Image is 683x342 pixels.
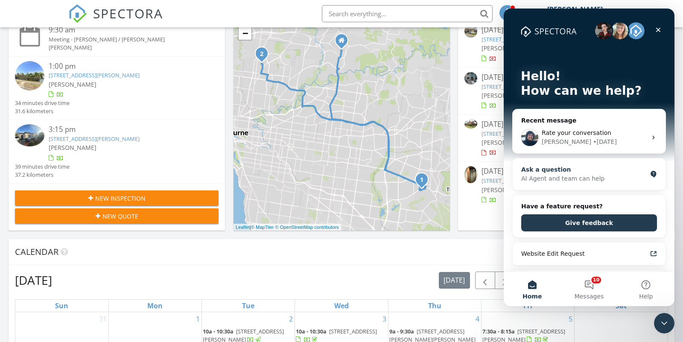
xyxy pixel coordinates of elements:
div: 31.6 kilometers [15,107,70,115]
div: 5 Hewitt St, Reservoir, VIC 3073 [262,53,267,58]
img: streetview [15,61,44,91]
div: [DATE] 7:30 am [482,25,651,35]
a: [STREET_ADDRESS] [482,83,529,91]
img: 9489722%2Freports%2Fab65b3d0-f918-4501-acc5-943b9036bc90%2Fcover_photos%2Fbd1IhX6r4boyXDSrvOh8%2F... [464,119,477,129]
span: [PERSON_NAME] [482,91,529,99]
button: Next month [495,272,515,289]
span: [PERSON_NAME] [482,44,529,52]
span: SPECTORA [93,4,163,22]
div: 37.2 kilometers [15,171,70,179]
a: [STREET_ADDRESS][PERSON_NAME] [482,177,572,184]
div: 34 minutes drive time [15,99,70,107]
div: [DATE] 12:30 pm [482,119,651,130]
a: Sunday [53,300,70,312]
span: 10a - 10:30a [296,327,327,335]
button: Previous month [475,272,495,289]
a: 3:15 pm [STREET_ADDRESS][PERSON_NAME] [PERSON_NAME] 39 minutes drive time 37.2 kilometers [15,124,219,179]
a: Go to September 6, 2025 [660,312,668,326]
button: New Quote [15,208,219,224]
div: | [234,224,341,231]
span: [PERSON_NAME] [482,138,529,146]
iframe: Intercom live chat [654,313,674,333]
img: 9489703%2Fcover_photos%2FOJGwU2jOZVVPTt65EM5z%2Fsmall.jpeg [464,166,477,183]
button: [DATE] [439,272,470,289]
a: © MapTiler [251,225,274,230]
div: 39 minutes drive time [15,163,70,171]
a: [STREET_ADDRESS][PERSON_NAME] [482,35,572,43]
a: Go to September 3, 2025 [381,312,388,326]
i: 1 [420,177,423,183]
a: [DATE] 12:00 pm [STREET_ADDRESS][PERSON_NAME] [PERSON_NAME] [464,166,668,204]
iframe: Intercom live chat [504,9,674,306]
span: [STREET_ADDRESS] [329,327,377,335]
span: New Inspection [95,194,146,203]
a: [STREET_ADDRESS][PERSON_NAME] [49,135,140,143]
div: [PERSON_NAME] [547,5,603,14]
a: Go to September 2, 2025 [287,312,295,326]
a: [DATE] 10:00 am [STREET_ADDRESS] [PERSON_NAME] [464,72,668,110]
input: Search everything... [322,5,493,22]
a: Zoom out [239,27,251,40]
span: 10a - 10:30a [203,327,234,335]
a: Go to September 1, 2025 [194,312,201,326]
i: 2 [260,51,263,57]
h2: [DATE] [15,272,52,289]
button: New Inspection [15,190,219,206]
a: Thursday [426,300,443,312]
a: [DATE] 12:30 pm [STREET_ADDRESS] [PERSON_NAME] [464,119,668,157]
a: Monday [146,300,164,312]
img: streetview [464,72,477,85]
a: Go to September 5, 2025 [567,312,574,326]
span: 9a - 9:30a [389,327,414,335]
a: 1:00 pm [STREET_ADDRESS][PERSON_NAME] [PERSON_NAME] 34 minutes drive time 31.6 kilometers [15,61,219,116]
img: The Best Home Inspection Software - Spectora [68,4,87,23]
a: Tuesday [240,300,256,312]
span: [PERSON_NAME] [49,143,96,152]
a: [STREET_ADDRESS][PERSON_NAME] [49,71,140,79]
span: 7:30a - 8:15a [482,327,515,335]
span: Calendar [15,246,58,257]
a: Leaflet [236,225,250,230]
a: SPECTORA [68,12,163,29]
img: 9217896%2Fcover_photos%2FShWcVRflJBYG8wAVupXj%2Fsmall.jpg [15,124,44,146]
div: [PERSON_NAME] [49,44,201,52]
img: streetview [464,25,477,38]
span: New Quote [102,212,138,221]
a: Wednesday [333,300,350,312]
div: 3:15 pm [49,124,201,135]
span: [PERSON_NAME] [49,80,96,88]
div: 84 SILVER STREET, ELTHAM VIC 3095 [341,40,347,45]
span: [PERSON_NAME] [482,186,529,194]
div: 1:00 pm [49,61,201,72]
div: 5 Harwell Rd, Ferntree Gully, VIC 3156 [422,179,427,184]
a: Go to September 4, 2025 [474,312,481,326]
a: [STREET_ADDRESS] [482,130,529,137]
div: Meeting - [PERSON_NAME] / [PERSON_NAME] [49,35,201,44]
a: [DATE] 7:30 am [STREET_ADDRESS][PERSON_NAME] [PERSON_NAME] [464,25,668,63]
a: Go to August 31, 2025 [97,312,108,326]
div: 9:30 am [49,25,201,35]
div: [DATE] 12:00 pm [482,166,651,177]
